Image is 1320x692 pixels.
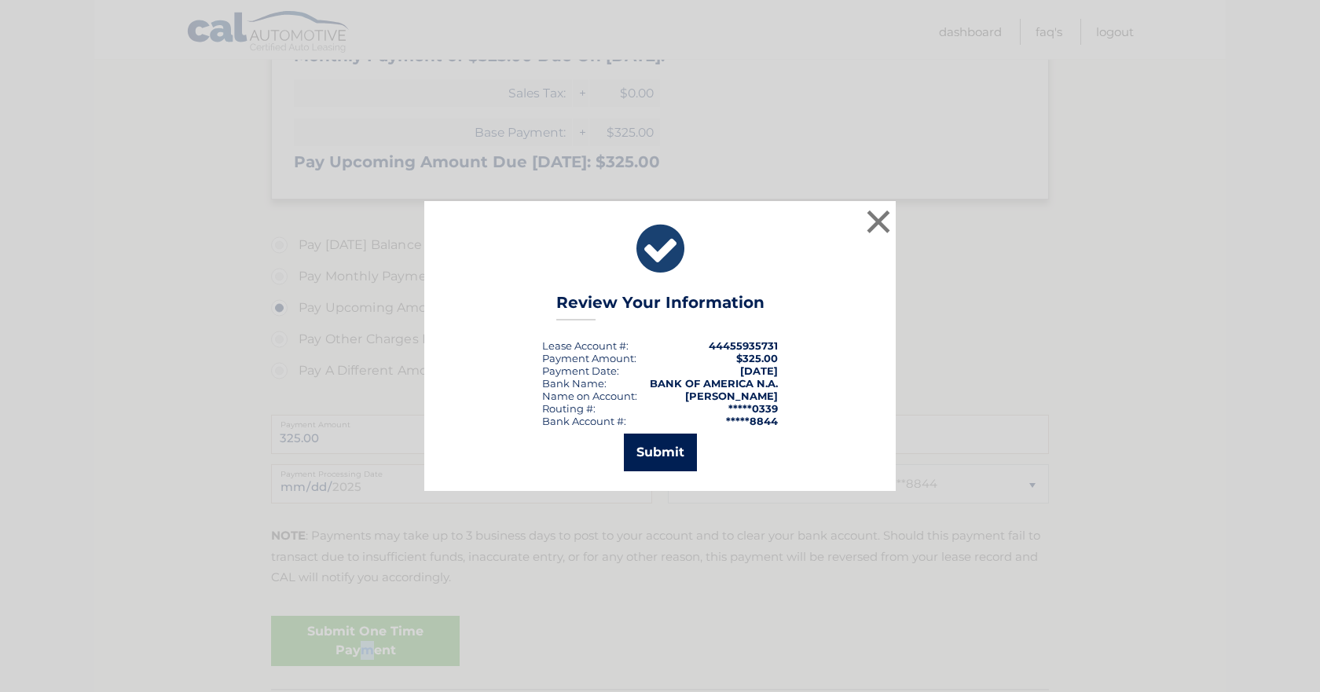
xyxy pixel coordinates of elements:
[740,364,778,377] span: [DATE]
[542,364,617,377] span: Payment Date
[709,339,778,352] strong: 44455935731
[650,377,778,390] strong: BANK OF AMERICA N.A.
[542,402,596,415] div: Routing #:
[542,377,607,390] div: Bank Name:
[542,352,636,364] div: Payment Amount:
[863,206,894,237] button: ×
[542,339,629,352] div: Lease Account #:
[685,390,778,402] strong: [PERSON_NAME]
[736,352,778,364] span: $325.00
[542,390,637,402] div: Name on Account:
[542,364,619,377] div: :
[556,293,764,320] h3: Review Your Information
[624,434,697,471] button: Submit
[542,415,626,427] div: Bank Account #:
